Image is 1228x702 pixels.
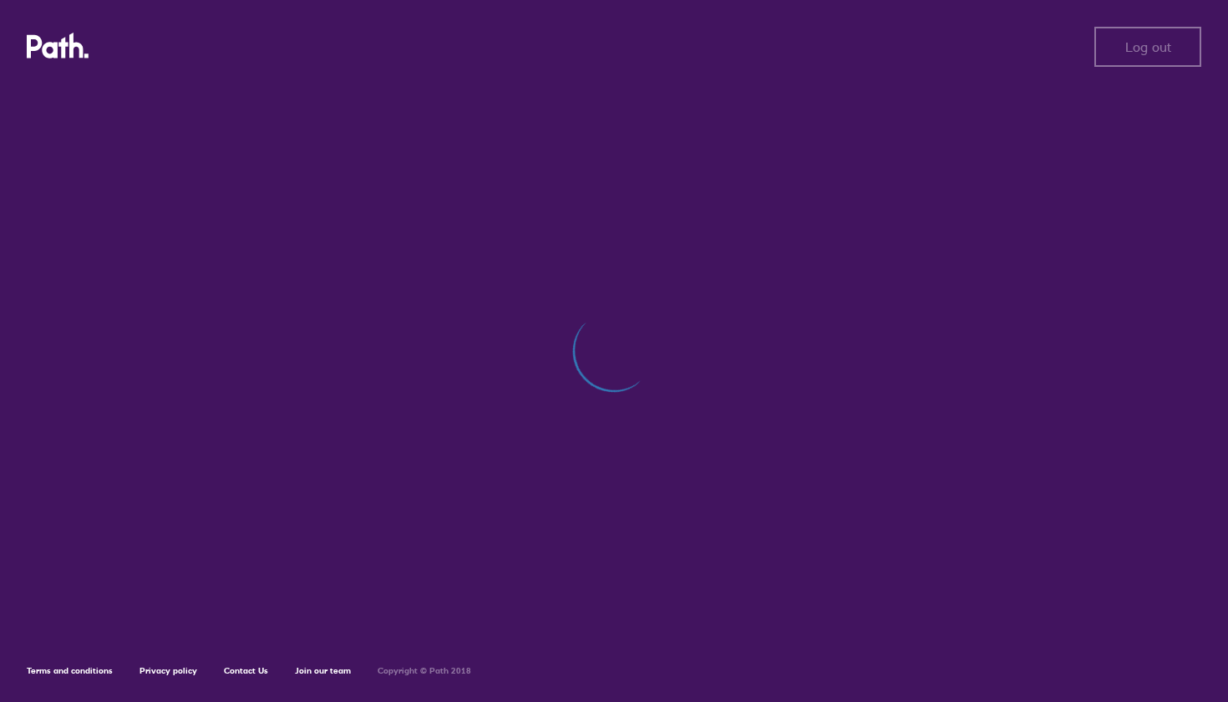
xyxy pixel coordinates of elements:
[378,666,471,676] h6: Copyright © Path 2018
[140,665,197,676] a: Privacy policy
[224,665,268,676] a: Contact Us
[27,665,113,676] a: Terms and conditions
[1094,27,1201,67] button: Log out
[1125,39,1171,54] span: Log out
[295,665,351,676] a: Join our team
